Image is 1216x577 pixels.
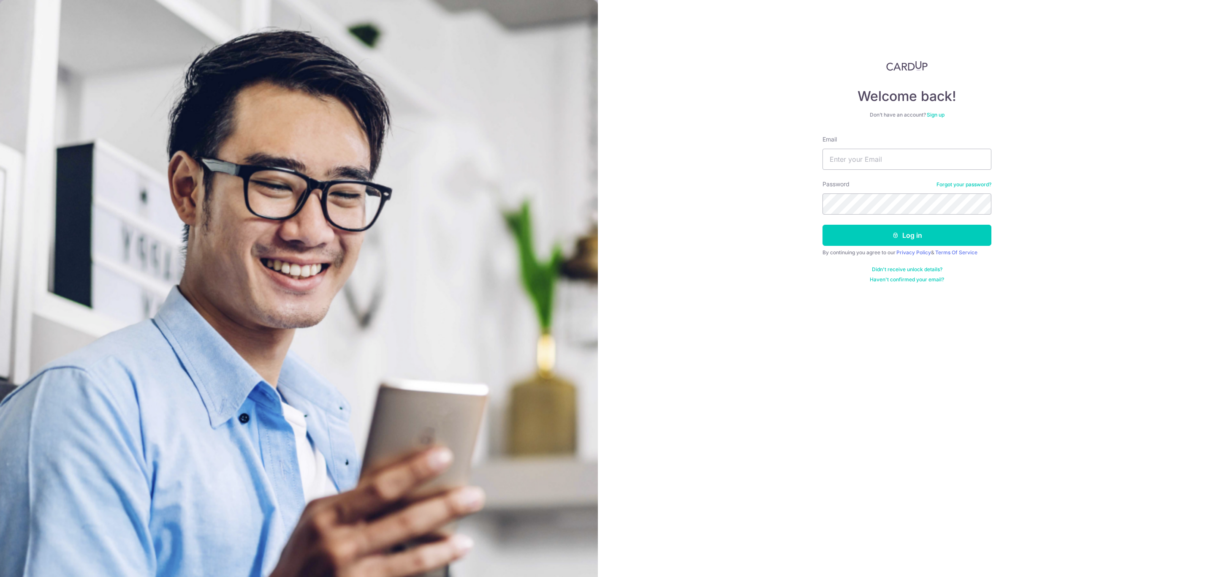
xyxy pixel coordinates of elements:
h4: Welcome back! [822,88,991,105]
a: Terms Of Service [935,249,977,256]
a: Privacy Policy [896,249,931,256]
a: Sign up [927,112,945,118]
a: Didn't receive unlock details? [872,266,942,273]
label: Password [822,180,850,188]
img: CardUp Logo [886,61,928,71]
div: Don’t have an account? [822,112,991,118]
div: By continuing you agree to our & [822,249,991,256]
a: Haven't confirmed your email? [870,276,944,283]
a: Forgot your password? [936,181,991,188]
button: Log in [822,225,991,246]
label: Email [822,135,837,144]
input: Enter your Email [822,149,991,170]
